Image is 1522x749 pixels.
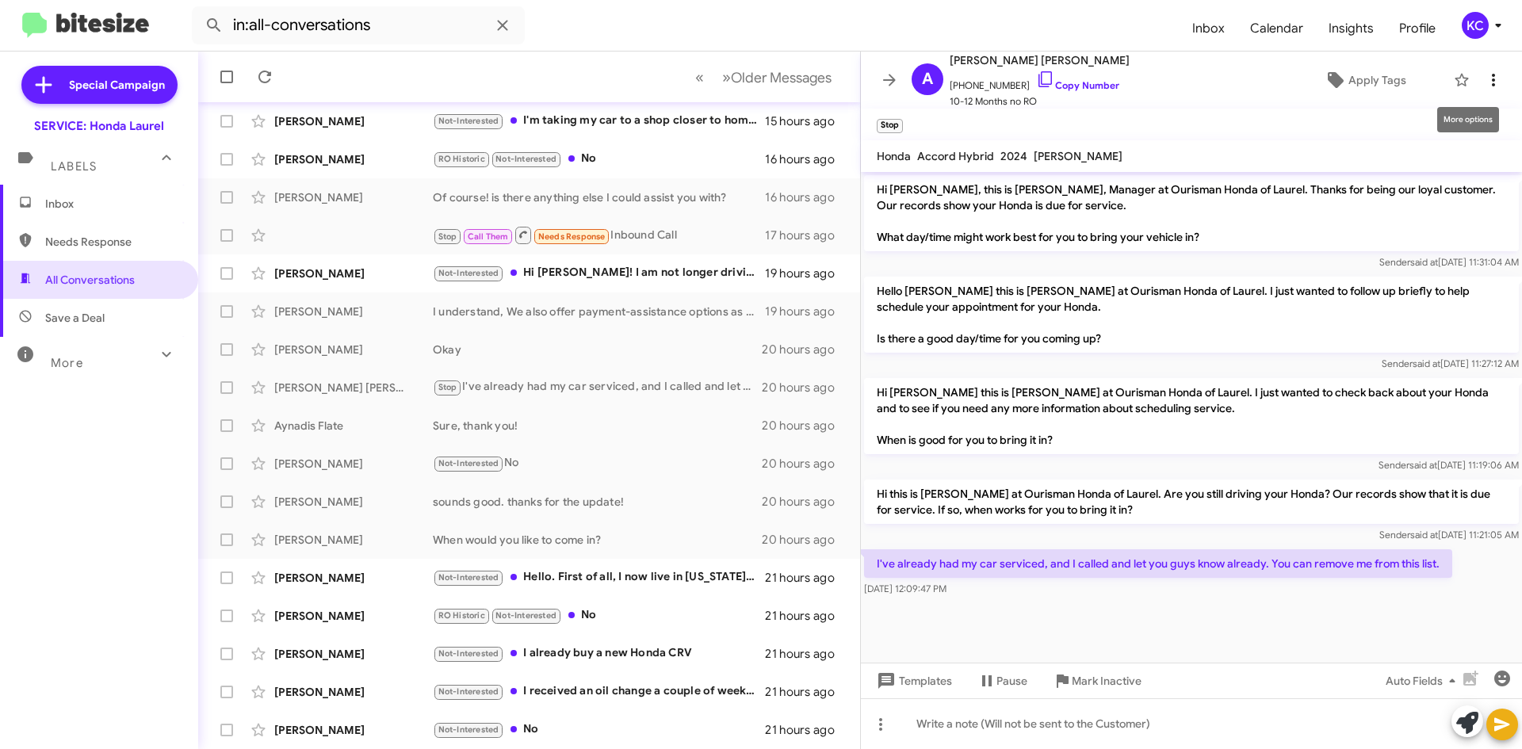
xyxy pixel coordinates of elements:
span: Not-Interested [438,268,499,278]
span: Not-Interested [495,610,556,621]
input: Search [192,6,525,44]
div: [PERSON_NAME] [274,494,433,510]
div: 20 hours ago [762,456,847,472]
div: No [433,720,765,739]
div: Hello. First of all, I now live in [US_STATE][GEOGRAPHIC_DATA]. Second of all I had to sell that ... [433,568,765,587]
span: Auto Fields [1386,667,1462,695]
div: 21 hours ago [765,608,847,624]
div: Inbound Call [433,225,765,245]
span: said at [1410,256,1438,268]
a: Profile [1386,6,1448,52]
div: [PERSON_NAME] [274,304,433,319]
span: RO Historic [438,610,485,621]
div: I understand, We also offer payment-assistance options as well. [433,304,765,319]
span: said at [1409,459,1437,471]
span: Honda [877,149,911,163]
div: Sure, thank you! [433,418,762,434]
span: Not-Interested [438,458,499,468]
div: [PERSON_NAME] [274,456,433,472]
div: Aynadis Flate [274,418,433,434]
div: 19 hours ago [765,304,847,319]
span: Stop [438,231,457,242]
div: [PERSON_NAME] [274,266,433,281]
div: KC [1462,12,1489,39]
button: Pause [965,667,1040,695]
span: Inbox [45,196,180,212]
a: Inbox [1180,6,1237,52]
p: Hello [PERSON_NAME] this is [PERSON_NAME] at Ourisman Honda of Laurel. I just wanted to follow up... [864,277,1519,353]
span: Stop [438,382,457,392]
div: [PERSON_NAME] [274,189,433,205]
span: Sender [DATE] 11:31:04 AM [1379,256,1519,268]
div: 16 hours ago [765,189,847,205]
div: [PERSON_NAME] [274,342,433,357]
span: Call Them [468,231,509,242]
button: Next [713,61,841,94]
div: [PERSON_NAME] [274,722,433,738]
div: 20 hours ago [762,342,847,357]
span: Special Campaign [69,77,165,93]
span: said at [1410,529,1438,541]
span: Mark Inactive [1072,667,1141,695]
div: No [433,150,765,168]
div: Hi [PERSON_NAME]! I am not longer driving my 2021 Honda civic. Thanks for checking in [433,264,765,282]
span: Sender [DATE] 11:27:12 AM [1382,357,1519,369]
div: [PERSON_NAME] [274,608,433,624]
span: Templates [874,667,952,695]
span: Not-Interested [495,154,556,164]
button: Apply Tags [1283,66,1446,94]
button: Auto Fields [1373,667,1474,695]
span: A [922,67,933,92]
div: 21 hours ago [765,684,847,700]
div: I've already had my car serviced, and I called and let you guys know already. You can remove me f... [433,378,762,396]
span: Labels [51,159,97,174]
div: No [433,606,765,625]
div: [PERSON_NAME] [274,113,433,129]
div: I received an oil change a couple of weeks ago [433,682,765,701]
div: 21 hours ago [765,570,847,586]
span: 2024 [1000,149,1027,163]
p: Hi [PERSON_NAME] this is [PERSON_NAME] at Ourisman Honda of Laurel. I just wanted to check back a... [864,378,1519,454]
div: When would you like to come in? [433,532,762,548]
div: I'm taking my car to a shop closer to home. Thanks. [433,112,765,130]
div: [PERSON_NAME] [274,570,433,586]
div: 20 hours ago [762,494,847,510]
div: 17 hours ago [765,227,847,243]
span: Insights [1316,6,1386,52]
div: Of course! is there anything else I could assist you with? [433,189,765,205]
div: 20 hours ago [762,532,847,548]
span: Not-Interested [438,648,499,659]
span: [PERSON_NAME] [PERSON_NAME] [950,51,1130,70]
div: [PERSON_NAME] [274,646,433,662]
div: No [433,454,762,472]
small: Stop [877,119,903,133]
span: Calendar [1237,6,1316,52]
div: [PERSON_NAME] [274,151,433,167]
p: Hi [PERSON_NAME], this is [PERSON_NAME], Manager at Ourisman Honda of Laurel. Thanks for being ou... [864,175,1519,251]
div: 20 hours ago [762,380,847,396]
span: [PERSON_NAME] [1034,149,1122,163]
button: KC [1448,12,1505,39]
span: Accord Hybrid [917,149,994,163]
div: More options [1437,107,1499,132]
div: 20 hours ago [762,418,847,434]
span: Needs Response [45,234,180,250]
div: Okay [433,342,762,357]
span: Not-Interested [438,572,499,583]
div: sounds good. thanks for the update! [433,494,762,510]
span: Not-Interested [438,724,499,735]
span: » [722,67,731,87]
span: All Conversations [45,272,135,288]
div: SERVICE: Honda Laurel [34,118,164,134]
button: Mark Inactive [1040,667,1154,695]
span: « [695,67,704,87]
span: [DATE] 12:09:47 PM [864,583,946,594]
div: [PERSON_NAME] [PERSON_NAME] [274,380,433,396]
div: 19 hours ago [765,266,847,281]
span: Save a Deal [45,310,105,326]
span: Older Messages [731,69,832,86]
span: More [51,356,83,370]
span: Apply Tags [1348,66,1406,94]
button: Previous [686,61,713,94]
